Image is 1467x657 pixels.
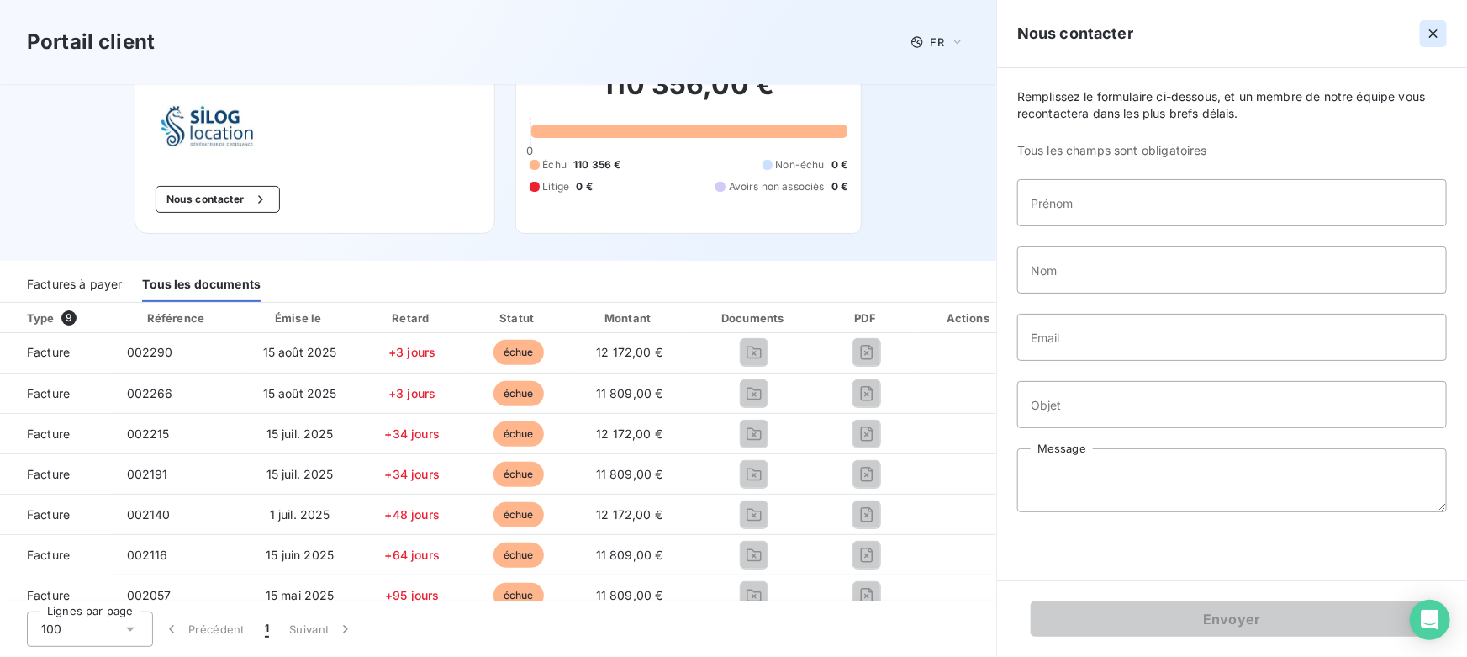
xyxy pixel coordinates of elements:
[596,548,663,562] span: 11 809,00 €
[279,612,364,647] button: Suivant
[729,179,825,194] span: Avoirs non associés
[13,344,100,361] span: Facture
[41,621,61,638] span: 100
[27,27,155,57] h3: Portail client
[493,340,544,365] span: échue
[596,467,663,481] span: 11 809,00 €
[1017,246,1447,294] input: placeholder
[1031,601,1433,637] button: Envoyer
[61,310,77,326] span: 9
[385,548,440,562] span: +64 jours
[691,310,817,326] div: Documents
[916,310,1023,326] div: Actions
[13,466,100,483] span: Facture
[831,157,847,172] span: 0 €
[265,621,269,638] span: 1
[385,588,439,602] span: +95 jours
[543,157,567,172] span: Échu
[127,386,173,400] span: 002266
[576,179,592,194] span: 0 €
[493,421,544,447] span: échue
[263,386,337,400] span: 15 août 2025
[596,588,663,602] span: 11 809,00 €
[127,588,172,602] span: 002057
[530,68,848,119] h2: 110 356,00 €
[127,548,168,562] span: 002116
[127,507,171,522] span: 002140
[1017,22,1133,45] h5: Nous contacter
[13,506,100,523] span: Facture
[13,426,100,442] span: Facture
[385,427,440,441] span: +34 jours
[1017,381,1447,428] input: placeholder
[543,179,570,194] span: Litige
[1017,179,1447,226] input: placeholder
[27,267,122,302] div: Factures à payer
[831,179,847,194] span: 0 €
[388,345,435,359] span: +3 jours
[13,547,100,564] span: Facture
[493,583,544,608] span: échue
[493,381,544,406] span: échue
[1017,142,1447,159] span: Tous les champs sont obligatoires
[385,467,440,481] span: +34 jours
[526,144,533,157] span: 0
[266,548,334,562] span: 15 juin 2025
[574,310,684,326] div: Montant
[13,587,100,604] span: Facture
[156,97,263,159] img: Company logo
[596,386,663,400] span: 11 809,00 €
[266,427,334,441] span: 15 juil. 2025
[493,462,544,487] span: échue
[825,310,910,326] div: PDF
[17,310,110,326] div: Type
[127,467,168,481] span: 002191
[266,588,335,602] span: 15 mai 2025
[361,310,462,326] div: Retard
[776,157,825,172] span: Non-échu
[263,345,337,359] span: 15 août 2025
[1017,314,1447,361] input: placeholder
[245,310,355,326] div: Émise le
[147,311,204,325] div: Référence
[596,427,662,441] span: 12 172,00 €
[493,502,544,527] span: échue
[270,507,330,522] span: 1 juil. 2025
[153,612,255,647] button: Précédent
[931,35,944,49] span: FR
[388,386,435,400] span: +3 jours
[1017,88,1447,122] span: Remplissez le formulaire ci-dessous, et un membre de notre équipe vous recontactera dans les plus...
[156,186,280,213] button: Nous contacter
[573,157,620,172] span: 110 356 €
[493,543,544,568] span: échue
[1410,600,1450,640] div: Open Intercom Messenger
[255,612,279,647] button: 1
[266,467,334,481] span: 15 juil. 2025
[385,507,440,522] span: +48 jours
[142,267,261,302] div: Tous les documents
[127,345,173,359] span: 002290
[596,345,662,359] span: 12 172,00 €
[13,385,100,402] span: Facture
[596,507,662,522] span: 12 172,00 €
[469,310,567,326] div: Statut
[127,427,170,441] span: 002215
